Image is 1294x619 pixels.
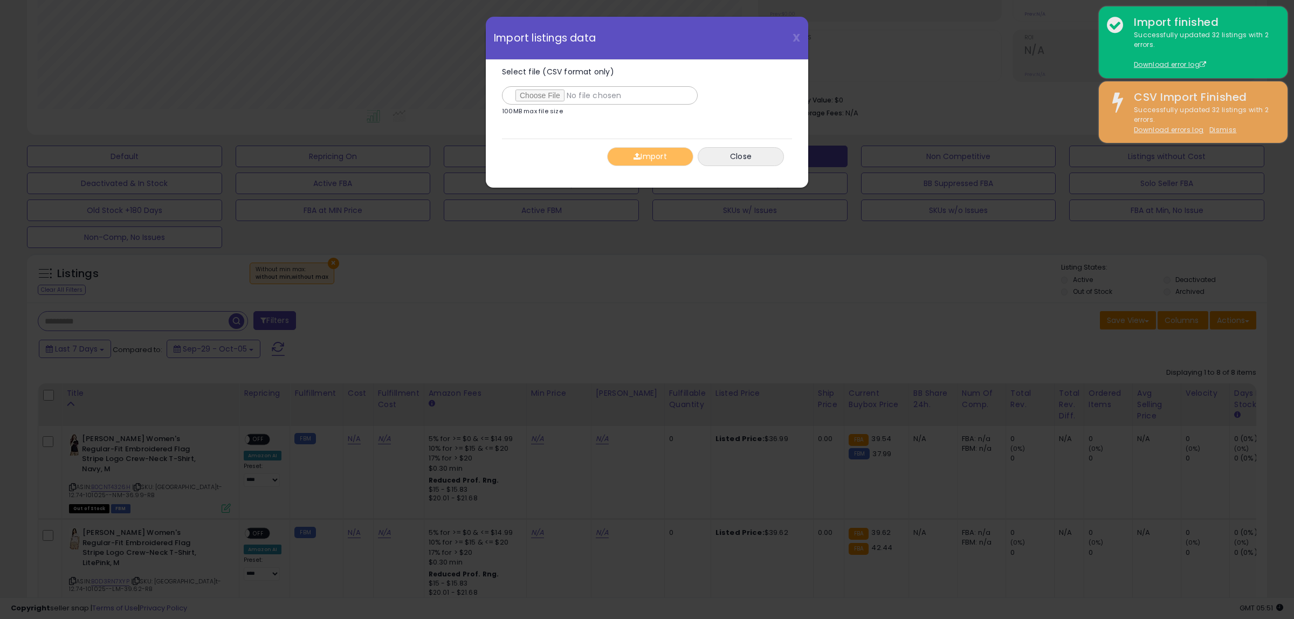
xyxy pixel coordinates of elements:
div: CSV Import Finished [1126,90,1279,105]
span: Import listings data [494,33,596,43]
p: 100MB max file size [502,108,563,114]
a: Download error log [1134,60,1206,69]
div: Import finished [1126,15,1279,30]
div: Successfully updated 32 listings with 2 errors. [1126,30,1279,70]
u: Dismiss [1209,125,1236,134]
button: Import [607,147,693,166]
span: Select file (CSV format only) [502,66,614,77]
button: Close [698,147,784,166]
span: X [793,30,800,45]
a: Download errors log [1134,125,1203,134]
div: Successfully updated 32 listings with 2 errors. [1126,105,1279,135]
